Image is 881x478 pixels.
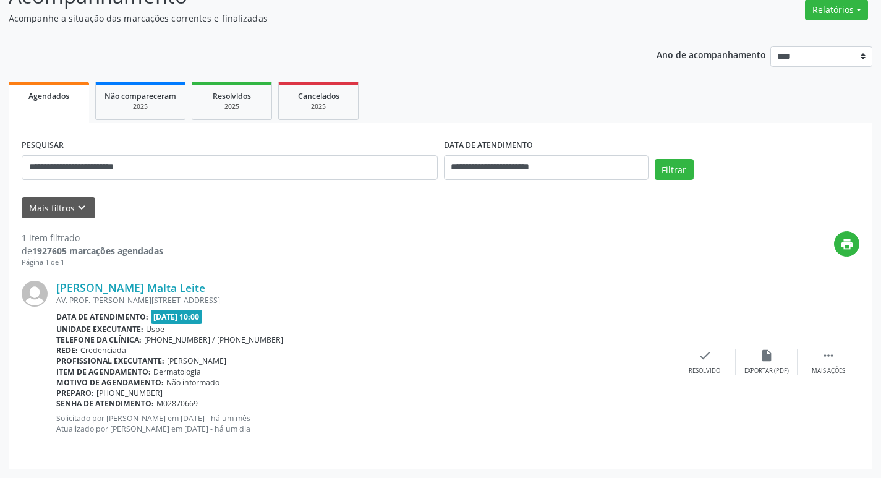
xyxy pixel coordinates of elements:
[166,377,219,388] span: Não informado
[167,356,226,366] span: [PERSON_NAME]
[56,335,142,345] b: Telefone da clínica:
[56,377,164,388] b: Motivo de agendamento:
[444,136,533,155] label: DATA DE ATENDIMENTO
[22,257,163,268] div: Página 1 de 1
[22,136,64,155] label: PESQUISAR
[56,388,94,398] b: Preparo:
[56,398,154,409] b: Senha de atendimento:
[657,46,766,62] p: Ano de acompanhamento
[151,310,203,324] span: [DATE] 10:00
[744,367,789,375] div: Exportar (PDF)
[96,388,163,398] span: [PHONE_NUMBER]
[298,91,339,101] span: Cancelados
[22,231,163,244] div: 1 item filtrado
[840,237,854,251] i: print
[56,345,78,356] b: Rede:
[201,102,263,111] div: 2025
[32,245,163,257] strong: 1927605 marcações agendadas
[56,356,164,366] b: Profissional executante:
[56,312,148,322] b: Data de atendimento:
[689,367,720,375] div: Resolvido
[9,12,613,25] p: Acompanhe a situação das marcações correntes e finalizadas
[56,281,205,294] a: [PERSON_NAME] Malta Leite
[75,201,88,215] i: keyboard_arrow_down
[760,349,773,362] i: insert_drive_file
[80,345,126,356] span: Credenciada
[655,159,694,180] button: Filtrar
[56,413,674,434] p: Solicitado por [PERSON_NAME] em [DATE] - há um mês Atualizado por [PERSON_NAME] em [DATE] - há um...
[146,324,164,335] span: Uspe
[153,367,201,377] span: Dermatologia
[56,324,143,335] b: Unidade executante:
[104,91,176,101] span: Não compareceram
[834,231,859,257] button: print
[22,281,48,307] img: img
[104,102,176,111] div: 2025
[22,244,163,257] div: de
[287,102,349,111] div: 2025
[213,91,251,101] span: Resolvidos
[56,295,674,305] div: AV. PROF. [PERSON_NAME][STREET_ADDRESS]
[812,367,845,375] div: Mais ações
[822,349,835,362] i: 
[698,349,712,362] i: check
[28,91,69,101] span: Agendados
[56,367,151,377] b: Item de agendamento:
[156,398,198,409] span: M02870669
[144,335,283,345] span: [PHONE_NUMBER] / [PHONE_NUMBER]
[22,197,95,219] button: Mais filtroskeyboard_arrow_down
